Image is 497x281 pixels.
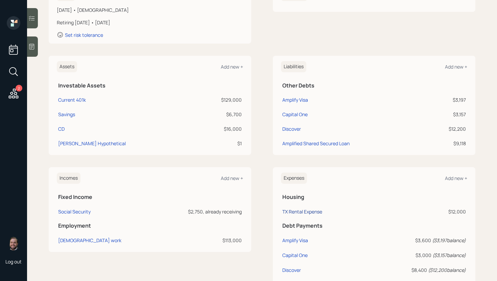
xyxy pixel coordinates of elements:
[198,96,242,103] div: $129,000
[57,19,243,26] div: Retiring [DATE] • [DATE]
[58,140,126,147] div: [PERSON_NAME] Hypothetical
[427,111,466,118] div: $3,157
[388,252,466,259] div: $3,000
[5,258,22,265] div: Log out
[58,223,242,229] h5: Employment
[282,82,466,89] h5: Other Debts
[198,140,242,147] div: $1
[282,96,308,103] div: Amplify Visa
[57,61,77,72] h6: Assets
[445,175,467,181] div: Add new +
[445,63,467,70] div: Add new +
[58,111,75,118] div: Savings
[57,6,243,14] div: [DATE] • [DEMOGRAPHIC_DATA]
[7,237,20,250] img: james-distasi-headshot.png
[388,266,466,274] div: $8,400
[281,61,306,72] h6: Liabilities
[432,237,466,244] i: ( $3,197 balance)
[282,237,308,244] div: Amplify Visa
[221,175,243,181] div: Add new +
[388,237,466,244] div: $3,600
[57,173,80,184] h6: Incomes
[58,237,121,244] div: [DEMOGRAPHIC_DATA] work
[16,85,22,92] div: 2
[58,194,242,200] h5: Fixed Income
[282,140,350,147] div: Amplified Shared Secured Loan
[282,208,322,215] div: TX Rental Expense
[282,267,301,273] div: Discover
[427,125,466,132] div: $12,200
[159,208,242,215] div: $2,750, already receiving
[282,252,308,258] div: Capital One
[58,208,91,215] div: Social Security
[198,111,242,118] div: $6,700
[282,125,301,132] div: Discover
[282,111,308,118] div: Capital One
[159,237,242,244] div: $113,000
[58,125,65,132] div: CD
[58,82,242,89] h5: Investable Assets
[432,252,466,258] i: ( $3,157 balance)
[198,125,242,132] div: $16,000
[221,63,243,70] div: Add new +
[282,223,466,229] h5: Debt Payments
[281,173,307,184] h6: Expenses
[282,194,466,200] h5: Housing
[427,140,466,147] div: $9,118
[388,208,466,215] div: $12,000
[427,96,466,103] div: $3,197
[65,32,103,38] div: Set risk tolerance
[58,96,86,103] div: Current 401k
[428,267,466,273] i: ( $12,200 balance)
